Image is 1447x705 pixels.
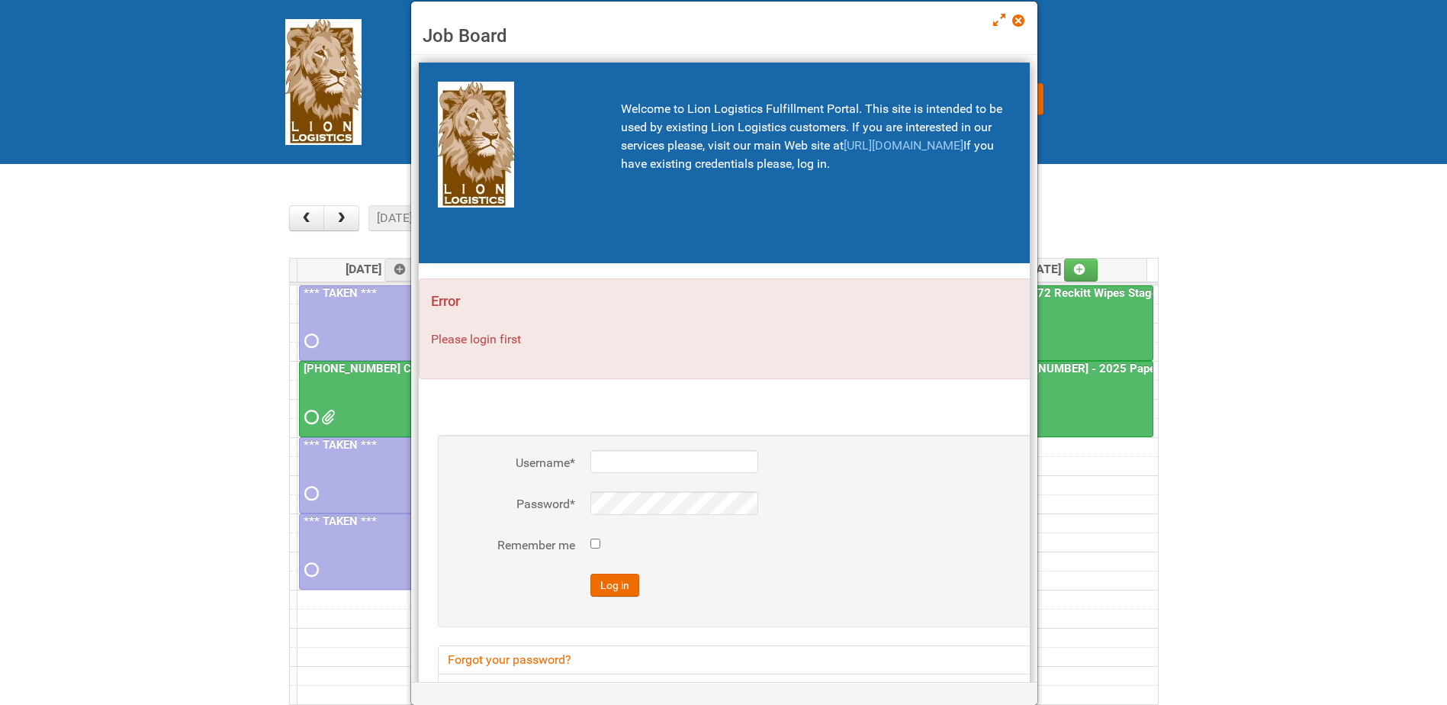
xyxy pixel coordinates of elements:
span: Requested [304,565,315,575]
a: Lion Logistics [438,137,514,151]
a: Add an event [384,259,418,282]
span: Front Label KRAFT batch 2 (02.26.26) - code AZ05 use 2nd.docx Front Label KRAFT batch 2 (02.26.26... [321,412,332,423]
a: Forgot your password? [438,645,1315,674]
label: Username [453,454,575,472]
span: [DATE] [346,262,418,276]
a: [URL][DOMAIN_NAME] [844,138,963,153]
label: Remember me [453,536,575,555]
a: [PHONE_NUMBER] CTI PQB [PERSON_NAME] Real US - blinding day [299,361,465,437]
a: [PHONE_NUMBER] CTI PQB [PERSON_NAME] Real US - blinding day [301,362,657,375]
h4: Error [431,291,1322,312]
h3: Job Board [423,24,1026,47]
span: Requested [304,412,315,423]
p: Welcome to Lion Logistics Fulfillment Portal. This site is intended to be used by existing Lion L... [621,100,1013,173]
span: Requested [304,488,315,499]
a: 25-048772 Reckitt Wipes Stage 4 - blinding/labeling day [989,286,1288,300]
img: Lion Logistics [438,82,514,208]
p: Please login first [431,330,1322,349]
a: [PHONE_NUMBER] - 2025 Paper Towel Landscape - Packing Day [987,361,1153,437]
a: Add an event [1064,259,1098,282]
a: 25-048772 Reckitt Wipes Stage 4 - blinding/labeling day [987,285,1153,362]
span: [DATE] [1025,262,1098,276]
a: Forgot your username? [438,674,1315,703]
img: Lion Logistics [285,19,362,145]
span: Requested [304,336,315,346]
button: [DATE] [368,205,420,231]
button: Log in [590,574,639,597]
a: Lion Logistics [285,74,362,89]
label: Password [453,495,575,513]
